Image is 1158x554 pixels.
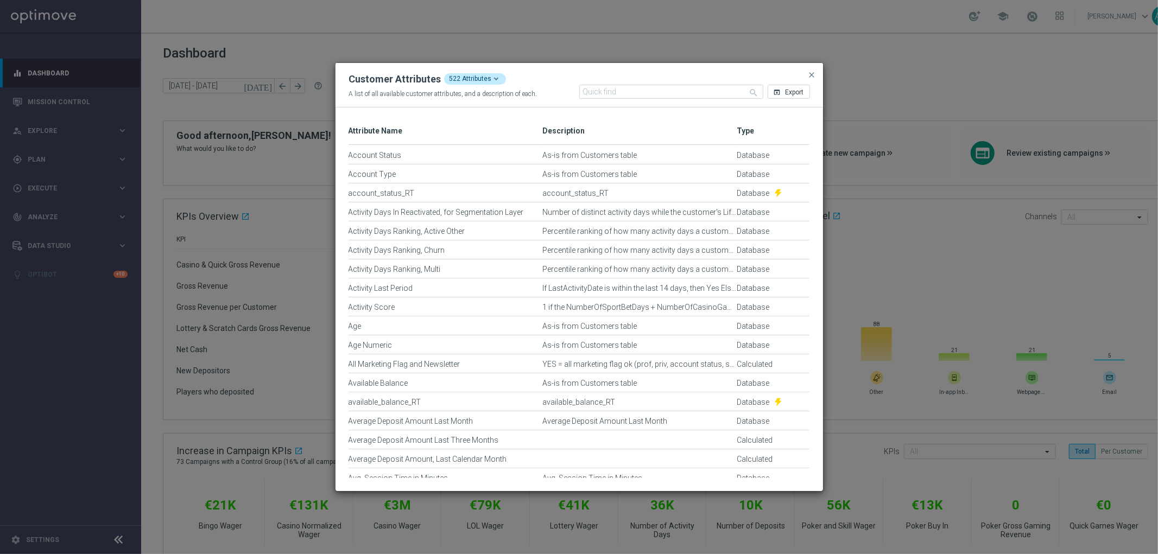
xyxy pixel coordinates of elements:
img: Realtime attribute [769,189,781,198]
div: Press SPACE to select this row. [349,411,810,430]
span: Attribute Name [349,126,403,136]
div: Type [737,417,769,426]
div: Avg. Session Time in Minutes [542,474,737,492]
div: Press SPACE to select this row. [349,145,810,164]
div: Press SPACE to select this row. [349,354,810,373]
span: Calculated [737,436,773,445]
span: Database [737,208,769,217]
span: Calculated [737,360,773,369]
input: Quick find [579,85,763,99]
div: A list of all available customer attributes, and a description of each. [349,90,580,99]
div: Press SPACE to select this row. [349,373,810,392]
div: Average Deposit Amount Last Month [349,417,543,435]
span: Database [737,474,769,483]
span: Export [786,88,804,96]
div: Average Deposit Amount Last Month [542,417,737,435]
div: Press SPACE to select this row. [349,240,810,259]
div: Available Balance [349,379,543,397]
div: Press SPACE to select this row. [349,449,810,468]
div: Type [737,436,773,445]
div: Type [737,398,781,407]
div: Average Deposit Amount, Last Calendar Month [349,455,543,473]
div: Age Numeric [349,341,543,359]
div: Activity Score [349,303,543,321]
div: Account Status [349,151,543,169]
div: Number of distinct activity days while the customer's LifecycleStage = 'Reactivated' If the numbe... [542,208,737,226]
div: Type [737,151,769,160]
div: account_status_RT [349,189,543,207]
div: Activity Days Ranking, Active Other [349,227,543,245]
span: Database [737,246,769,255]
div: Type [737,208,769,217]
div: 522 Attributes [444,73,506,85]
div: Average Deposit Amount Last Three Months [349,436,543,454]
div: Press SPACE to select this row. [349,164,810,183]
div: Percentile ranking of how many activity days a customer has, for the 'Multi' Lifecyclestage [542,265,737,283]
div: Type [737,284,769,293]
img: Realtime attribute [769,398,781,407]
div: As-is from Customers table [542,151,737,169]
div: Type [737,360,773,369]
div: Press SPACE to select this row. [349,335,810,354]
div: Press SPACE to select this row. [349,297,810,316]
div: Percentile ranking of how many activity days a customer has, for the 'Churn' Lifecyclestage [542,246,737,264]
div: Press SPACE to select this row. [349,221,810,240]
span: Database [737,398,769,407]
div: Type [737,170,769,179]
div: As-is from Customers table [542,322,737,340]
div: Activity Days Ranking, Churn [349,246,543,264]
span: Database [737,284,769,293]
div: As-is from Customers table [542,341,737,359]
i: search [749,88,759,98]
div: As-is from Customers table [542,379,737,397]
div: available_balance_RT [542,398,737,416]
div: Press SPACE to select this row. [349,430,810,449]
span: Database [737,265,769,274]
span: Database [737,379,769,388]
div: Percentile ranking of how many activity days a customer has, for the 'Active Other' Lifecyclestage [542,227,737,245]
span: Database [737,322,769,331]
div: Type [737,322,769,331]
div: All Marketing Flag and Newsletter [349,360,543,378]
div: YES = all marketing flag ok (prof, priv, account status, self excl, fraud, newslett) NO NEWSLETTE... [542,360,737,378]
div: Account Type [349,170,543,188]
div: As-is from Customers table [542,170,737,188]
span: Description [542,126,585,136]
div: account_status_RT [542,189,737,207]
span: Database [737,227,769,236]
div: Press SPACE to select this row. [349,202,810,221]
div: Press SPACE to select this row. [349,278,810,297]
div: 1 if the NumberOfSportBetDays + NumberOfCasinoGameDays + NumberOfLotteryPurchaseDays > 0, 0 other... [542,303,737,321]
div: Activity Days Ranking, Multi [349,265,543,283]
div: Type [737,379,769,388]
span: Database [737,417,769,426]
div: Type [737,303,769,312]
span: Calculated [737,455,773,464]
div: Press SPACE to select this row. [349,259,810,278]
span: Database [737,189,769,198]
div: Type [737,246,769,255]
span: close [808,71,817,79]
div: Activity Days In Reactivated, for Segmentation Layer [349,208,543,226]
div: Press SPACE to select this row. [349,392,810,411]
div: Avg. Session Time in Minutes [349,474,543,492]
span: Database [737,341,769,350]
div: Type [737,189,781,198]
div: Type [737,341,769,350]
div: Activity Last Period [349,284,543,302]
div: Age [349,322,543,340]
div: available_balance_RT [349,398,543,416]
div: Type [737,227,769,236]
div: Press SPACE to select this row. [349,183,810,202]
div: Press SPACE to select this row. [349,468,810,487]
i: open_in_browser [774,88,781,96]
div: If LastActivityDate is within the last 14 days, then Yes Else No [542,284,737,302]
div: Press SPACE to select this row. [349,316,810,335]
div: Customer Attributes [349,73,441,85]
span: Type [737,126,754,136]
span: Database [737,303,769,312]
div: Type [737,265,769,274]
div: Type [737,455,773,464]
span: Database [737,170,769,179]
button: open_in_browser Export [768,85,810,99]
